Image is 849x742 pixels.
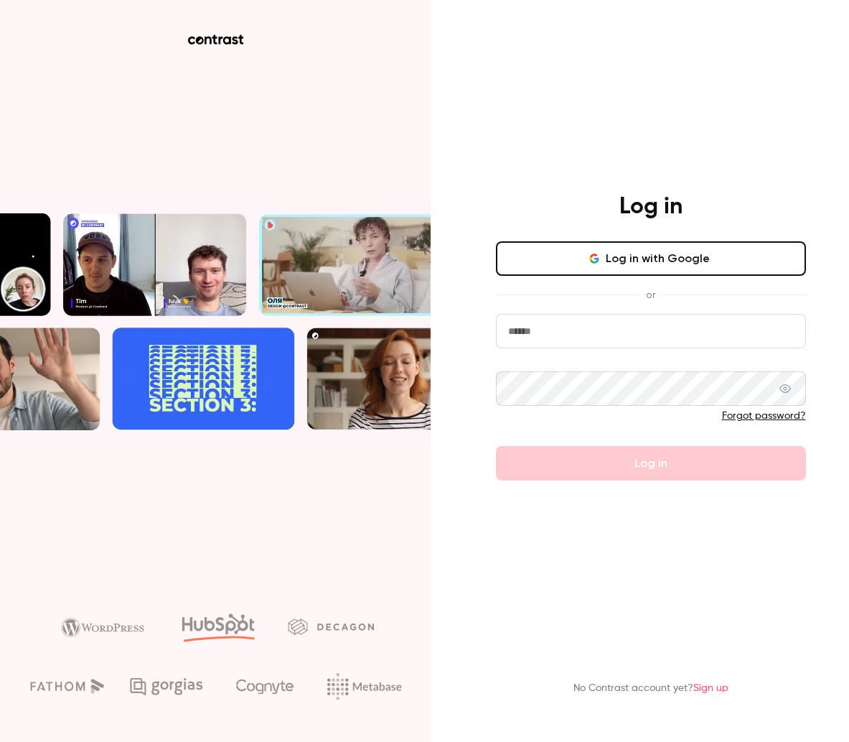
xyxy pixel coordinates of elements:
[619,193,683,221] h4: Log in
[693,683,728,693] a: Sign up
[722,411,806,421] a: Forgot password?
[573,681,728,696] p: No Contrast account yet?
[496,241,806,276] button: Log in with Google
[639,287,662,302] span: or
[288,618,374,634] img: decagon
